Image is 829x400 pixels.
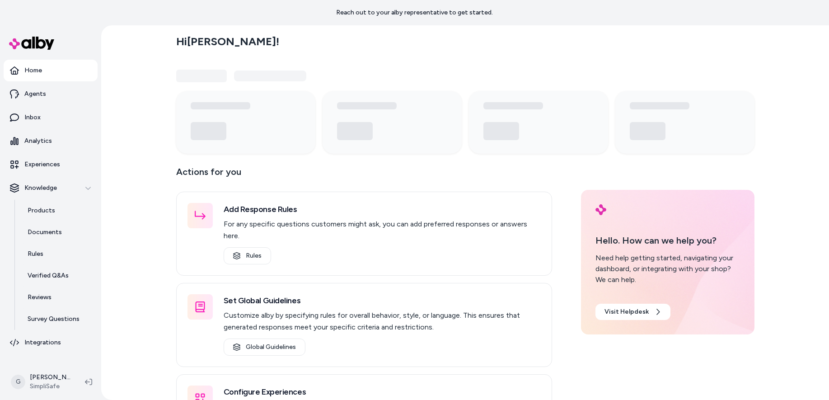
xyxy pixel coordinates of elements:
[4,177,98,199] button: Knowledge
[30,382,70,391] span: SimpliSafe
[19,243,98,265] a: Rules
[9,37,54,50] img: alby Logo
[595,234,740,247] p: Hello. How can we help you?
[24,184,57,193] p: Knowledge
[24,338,61,347] p: Integrations
[19,265,98,287] a: Verified Q&As
[224,247,271,264] a: Rules
[595,204,606,215] img: alby Logo
[11,375,25,389] span: G
[19,308,98,330] a: Survey Questions
[24,160,60,169] p: Experiences
[224,203,541,216] h3: Add Response Rules
[595,253,740,285] div: Need help getting started, navigating your dashboard, or integrating with your shop? We can help.
[4,130,98,152] a: Analytics
[176,165,552,186] p: Actions for you
[30,373,70,382] p: [PERSON_NAME]
[24,113,41,122] p: Inbox
[224,310,541,333] p: Customize alby by specifying rules for overall behavior, style, or language. This ensures that ge...
[4,107,98,128] a: Inbox
[28,228,62,237] p: Documents
[24,136,52,146] p: Analytics
[28,206,55,215] p: Products
[224,294,541,307] h3: Set Global Guidelines
[24,89,46,99] p: Agents
[224,218,541,242] p: For any specific questions customers might ask, you can add preferred responses or answers here.
[28,249,43,259] p: Rules
[24,66,42,75] p: Home
[19,287,98,308] a: Reviews
[28,271,69,280] p: Verified Q&As
[4,332,98,353] a: Integrations
[19,221,98,243] a: Documents
[5,367,78,396] button: G[PERSON_NAME]SimpliSafe
[595,304,670,320] a: Visit Helpdesk
[336,8,493,17] p: Reach out to your alby representative to get started.
[224,386,541,398] h3: Configure Experiences
[28,315,80,324] p: Survey Questions
[19,200,98,221] a: Products
[224,339,305,356] a: Global Guidelines
[176,35,279,48] h2: Hi [PERSON_NAME] !
[4,154,98,175] a: Experiences
[4,60,98,81] a: Home
[4,83,98,105] a: Agents
[28,293,52,302] p: Reviews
